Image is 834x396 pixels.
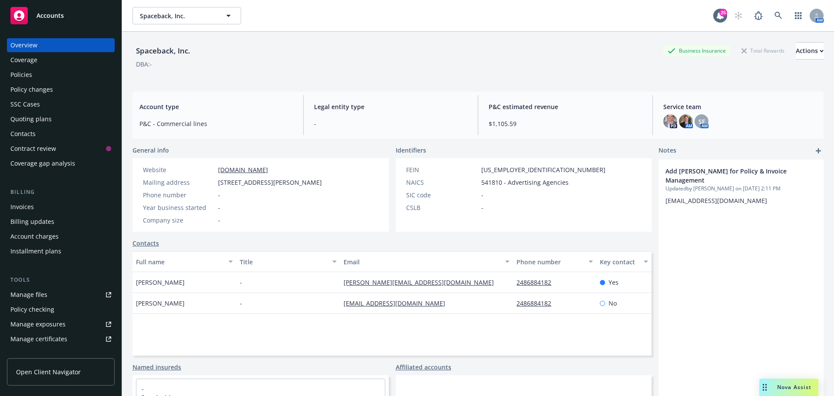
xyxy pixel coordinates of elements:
[796,42,824,60] button: Actions
[481,190,483,200] span: -
[790,7,807,24] a: Switch app
[10,332,67,346] div: Manage certificates
[132,45,194,57] div: Spaceback, Inc.
[600,257,639,266] div: Key contact
[143,216,215,225] div: Company size
[7,303,115,316] a: Policy checking
[663,102,817,111] span: Service team
[516,257,583,266] div: Phone number
[143,190,215,200] div: Phone number
[7,127,115,141] a: Contacts
[513,251,596,272] button: Phone number
[10,317,66,331] div: Manage exposures
[7,53,115,67] a: Coverage
[489,102,642,111] span: P&C estimated revenue
[7,230,115,243] a: Account charges
[396,363,451,372] a: Affiliated accounts
[10,97,40,111] div: SSC Cases
[7,244,115,258] a: Installment plans
[7,215,115,229] a: Billing updates
[314,119,467,128] span: -
[7,112,115,126] a: Quoting plans
[10,347,54,361] div: Manage claims
[10,230,59,243] div: Account charges
[10,38,37,52] div: Overview
[139,119,293,128] span: P&C - Commercial lines
[7,97,115,111] a: SSC Cases
[240,278,242,287] span: -
[10,288,47,302] div: Manage files
[737,45,789,56] div: Total Rewards
[10,68,32,82] div: Policies
[10,142,56,156] div: Contract review
[142,385,144,393] a: -
[659,160,824,212] div: Add [PERSON_NAME] for Policy & Invoice ManagementUpdatedby [PERSON_NAME] on [DATE] 2:11 PM[EMAIL_...
[218,178,322,187] span: [STREET_ADDRESS][PERSON_NAME]
[406,203,478,212] div: CSLB
[132,251,236,272] button: Full name
[730,7,747,24] a: Start snowing
[406,190,478,200] div: SIC code
[7,83,115,97] a: Policy changes
[481,203,483,212] span: -
[609,278,619,287] span: Yes
[344,278,501,286] a: [PERSON_NAME][EMAIL_ADDRESS][DOMAIN_NAME]
[240,257,327,266] div: Title
[132,7,241,24] button: Spaceback, Inc.
[218,190,220,200] span: -
[340,251,513,272] button: Email
[344,299,452,307] a: [EMAIL_ADDRESS][DOMAIN_NAME]
[7,142,115,156] a: Contract review
[10,53,37,67] div: Coverage
[663,114,677,128] img: photo
[396,146,426,155] span: Identifiers
[136,278,185,287] span: [PERSON_NAME]
[236,251,340,272] button: Title
[218,216,220,225] span: -
[218,166,268,174] a: [DOMAIN_NAME]
[596,251,652,272] button: Key contact
[36,12,64,19] span: Accounts
[665,185,817,193] span: Updated by [PERSON_NAME] on [DATE] 2:11 PM
[136,299,185,308] span: [PERSON_NAME]
[10,83,53,97] div: Policy changes
[7,317,115,331] a: Manage exposures
[796,43,824,59] div: Actions
[7,288,115,302] a: Manage files
[759,379,818,396] button: Nova Assist
[10,215,54,229] div: Billing updates
[136,257,223,266] div: Full name
[679,114,693,128] img: photo
[7,200,115,214] a: Invoices
[516,278,558,286] a: 2486884182
[7,332,115,346] a: Manage certificates
[406,178,478,187] div: NAICS
[770,7,787,24] a: Search
[10,156,75,170] div: Coverage gap analysis
[665,196,767,205] span: [EMAIL_ADDRESS][DOMAIN_NAME]
[663,45,730,56] div: Business Insurance
[698,117,705,126] span: SF
[813,146,824,156] a: add
[489,119,642,128] span: $1,105.59
[10,112,52,126] div: Quoting plans
[516,299,558,307] a: 2486884182
[139,102,293,111] span: Account type
[344,257,500,266] div: Email
[7,188,115,196] div: Billing
[132,146,169,155] span: General info
[10,200,34,214] div: Invoices
[7,68,115,82] a: Policies
[10,303,54,316] div: Policy checking
[10,127,36,141] div: Contacts
[777,383,811,391] span: Nova Assist
[750,7,767,24] a: Report a Bug
[7,3,115,28] a: Accounts
[136,60,152,69] div: DBA: -
[719,9,727,17] div: 25
[314,102,467,111] span: Legal entity type
[132,363,181,372] a: Named insureds
[7,276,115,284] div: Tools
[665,166,794,185] span: Add [PERSON_NAME] for Policy & Invoice Management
